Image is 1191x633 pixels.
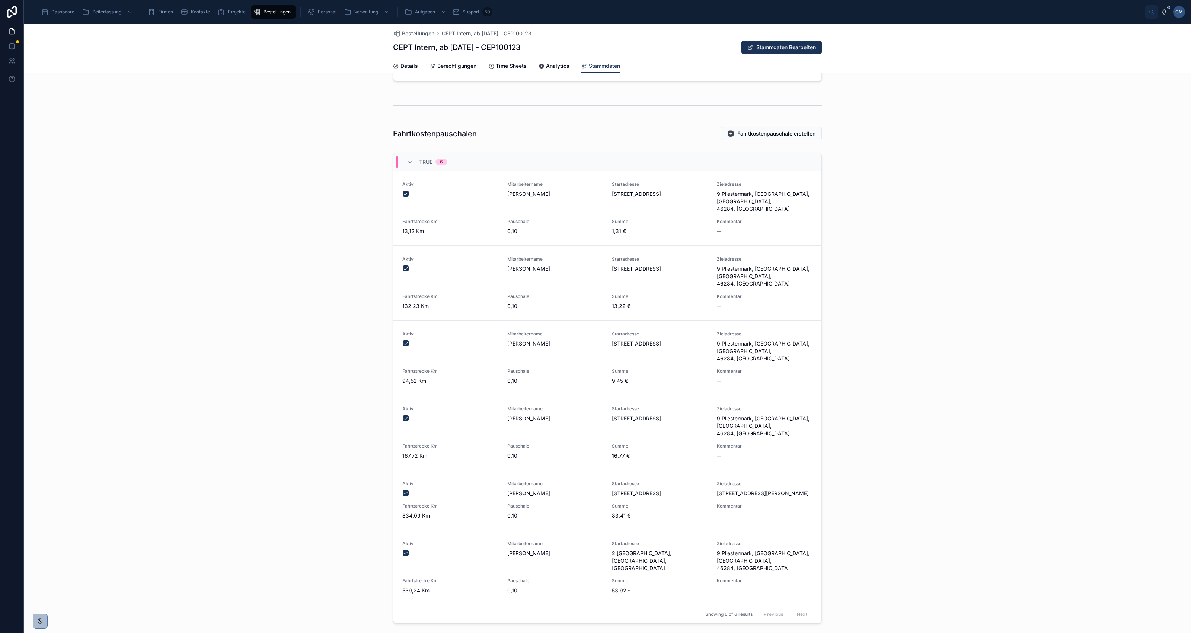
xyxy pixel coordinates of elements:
span: Aktiv [402,541,498,547]
span: Kommentar [717,503,813,509]
span: 0,10 [507,452,603,459]
span: CM [1175,9,1183,15]
span: 9 Pliestermark, [GEOGRAPHIC_DATA], [GEOGRAPHIC_DATA], 46284, [GEOGRAPHIC_DATA] [717,190,813,213]
span: [PERSON_NAME] [507,340,603,347]
span: Fahrtkostenpauschale erstellen [737,130,815,137]
span: Stammdaten [589,62,620,70]
span: 9 Pliestermark, [GEOGRAPHIC_DATA], [GEOGRAPHIC_DATA], 46284, [GEOGRAPHIC_DATA] [717,265,813,287]
button: Stammdaten Bearbeiten [741,41,822,54]
span: 16,77 € [612,452,708,459]
span: 1,31 € [612,228,708,235]
a: AktivMitarbeitername[PERSON_NAME]Startadresse[STREET_ADDRESS]Zieladresse[STREET_ADDRESS][PERSON_N... [393,470,821,530]
span: Mitarbeitername [507,541,603,547]
span: -- [717,512,721,519]
span: Pauschale [507,443,603,449]
span: 53,92 € [612,587,708,594]
span: Startadresse [612,406,708,412]
span: Summe [612,503,708,509]
span: Zieladresse [717,481,813,487]
span: Aktiv [402,331,498,337]
span: 0,10 [507,228,603,235]
span: Dashboard [51,9,74,15]
span: Pauschale [507,578,603,584]
span: 0,10 [507,587,603,594]
span: Summe [612,368,708,374]
span: Kontakte [191,9,210,15]
span: Berechtigungen [437,62,476,70]
span: [PERSON_NAME] [507,550,603,557]
span: Mitarbeitername [507,406,603,412]
span: [STREET_ADDRESS] [612,490,708,497]
a: Stammdaten [581,59,620,73]
span: 539,24 Km [402,587,498,594]
span: [PERSON_NAME] [507,265,603,273]
span: 9 Pliestermark, [GEOGRAPHIC_DATA], [GEOGRAPHIC_DATA], 46284, [GEOGRAPHIC_DATA] [717,340,813,362]
a: AktivMitarbeitername[PERSON_NAME]Startadresse[STREET_ADDRESS]Zieladresse9 Pliestermark, [GEOGRAPH... [393,246,821,321]
span: [STREET_ADDRESS] [612,415,708,422]
a: Projekte [215,5,251,19]
span: Summe [612,578,708,584]
a: Analytics [539,59,569,74]
span: Pauschale [507,503,603,509]
span: [PERSON_NAME] [507,490,603,497]
a: Details [393,59,418,74]
span: 0,10 [507,377,603,385]
span: Fahrtstrecke Km [402,503,498,509]
h1: CEPT Intern, ab [DATE] - CEP100123 [393,42,521,53]
a: Kontakte [178,5,215,19]
a: Support50 [450,5,495,19]
a: Verwaltung [342,5,393,19]
span: Fahrtstrecke Km [402,219,498,225]
span: Summe [612,219,708,225]
span: Mitarbeitername [507,331,603,337]
span: Aktiv [402,406,498,412]
span: 2 [GEOGRAPHIC_DATA], [GEOGRAPHIC_DATA], [GEOGRAPHIC_DATA] [612,550,708,572]
span: Kommentar [717,578,813,584]
span: -- [717,228,721,235]
span: Zieladresse [717,256,813,262]
div: 6 [440,159,443,165]
span: 0,10 [507,512,603,519]
a: AktivMitarbeitername[PERSON_NAME]Startadresse[STREET_ADDRESS]Zieladresse9 Pliestermark, [GEOGRAPH... [393,321,821,395]
span: Zieladresse [717,181,813,187]
span: Mitarbeitername [507,481,603,487]
span: Startadresse [612,481,708,487]
span: Kommentar [717,219,813,225]
span: Aufgaben [415,9,435,15]
a: CEPT Intern, ab [DATE] - CEP100123 [442,30,531,37]
span: -- [717,452,721,459]
span: 9 Pliestermark, [GEOGRAPHIC_DATA], [GEOGRAPHIC_DATA], 46284, [GEOGRAPHIC_DATA] [717,550,813,572]
button: Fahrtkostenpauschale erstellen [721,127,822,140]
span: 0,10 [507,302,603,310]
span: Mitarbeitername [507,181,603,187]
span: Pauschale [507,368,603,374]
span: [STREET_ADDRESS][PERSON_NAME] [717,490,813,497]
span: 9,45 € [612,377,708,385]
a: AktivMitarbeitername[PERSON_NAME]Startadresse[STREET_ADDRESS]Zieladresse9 Pliestermark, [GEOGRAPH... [393,171,821,246]
span: Pauschale [507,293,603,299]
a: Firmen [146,5,178,19]
span: TRUE [419,158,432,166]
a: Berechtigungen [430,59,476,74]
span: Startadresse [612,331,708,337]
span: Zieladresse [717,331,813,337]
span: Firmen [158,9,173,15]
span: Startadresse [612,256,708,262]
span: Mitarbeitername [507,256,603,262]
span: Support [463,9,479,15]
span: Details [400,62,418,70]
span: Zieladresse [717,541,813,547]
span: Summe [612,293,708,299]
a: Aufgaben [402,5,450,19]
span: Zeiterfassung [92,9,121,15]
span: [PERSON_NAME] [507,415,603,422]
span: Personal [318,9,336,15]
span: Kommentar [717,368,813,374]
h1: Fahrtkostenpauschalen [393,128,477,139]
span: Kommentar [717,293,813,299]
a: Dashboard [39,5,80,19]
span: -- [717,302,721,310]
span: 83,41 € [612,512,708,519]
a: Personal [305,5,342,19]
